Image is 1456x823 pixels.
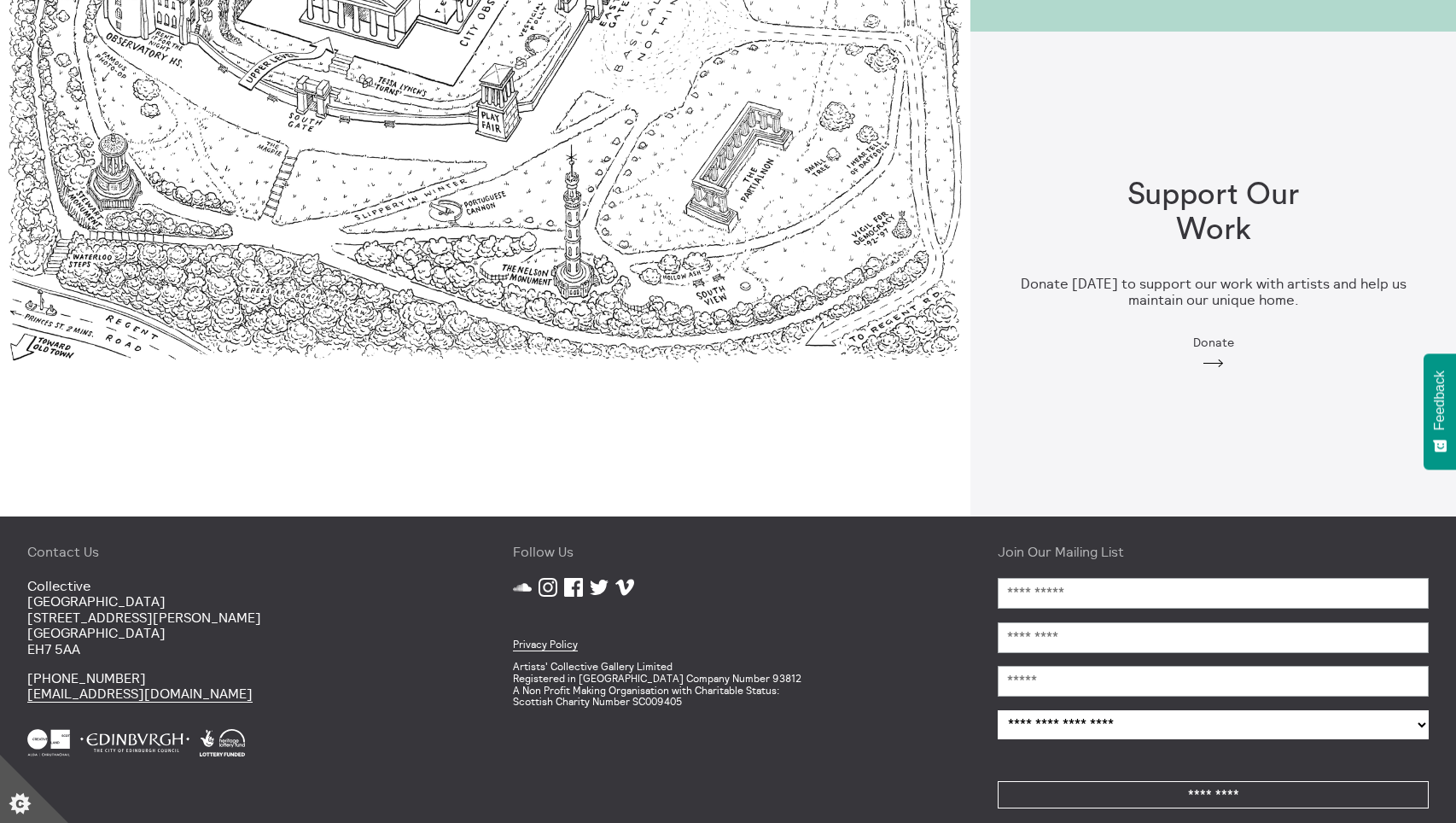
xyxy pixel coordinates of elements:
[80,729,189,756] img: City Of Edinburgh Council White
[998,544,1429,559] h4: Join Our Mailing List
[1193,336,1234,349] span: Donate
[27,544,458,559] h4: Contact Us
[27,685,253,703] a: [EMAIL_ADDRESS][DOMAIN_NAME]
[513,544,944,559] h4: Follow Us
[1424,353,1456,470] button: Feedback - Show survey
[27,729,70,756] img: Creative Scotland
[1432,371,1447,430] span: Feedback
[998,276,1429,308] h3: Donate [DATE] to support our work with artists and help us maintain our unique home.
[513,638,578,651] a: Privacy Policy
[1104,178,1323,248] h1: Support Our Work
[513,661,944,708] p: Artists' Collective Gallery Limited Registered in [GEOGRAPHIC_DATA] Company Number 93812 A Non Pr...
[27,578,458,657] p: Collective [GEOGRAPHIC_DATA] [STREET_ADDRESS][PERSON_NAME] [GEOGRAPHIC_DATA] EH7 5AA
[27,670,458,702] p: [PHONE_NUMBER]
[200,729,245,756] img: Heritage Lottery Fund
